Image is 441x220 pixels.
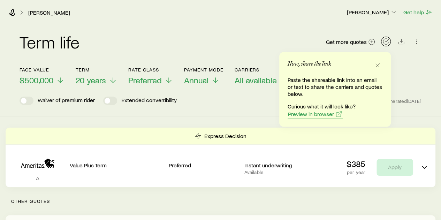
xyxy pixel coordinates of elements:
p: Extended convertibility [121,97,177,105]
button: Apply [377,159,413,176]
p: Other Quotes [6,187,435,215]
button: Face value$500,000 [20,67,64,85]
p: Carriers [235,67,288,73]
p: Face value [20,67,64,73]
p: $385 [347,159,365,169]
p: [PERSON_NAME] [347,9,397,16]
p: Preferred [169,162,239,169]
p: A [11,175,64,182]
button: Preview in browser [288,110,343,118]
button: Rate ClassPreferred [128,67,173,85]
button: Term20 years [76,67,117,85]
button: [PERSON_NAME] [347,8,397,17]
span: [DATE] [407,98,421,104]
span: Generated [384,98,421,104]
h2: Term life [20,33,79,50]
p: Instant underwriting [244,162,314,169]
p: Waiver of premium rider [38,97,95,105]
span: Preferred [128,75,162,85]
a: Preview in browser [288,111,343,117]
p: Payment Mode [184,67,223,73]
a: [PERSON_NAME] [28,9,70,16]
p: Express Decision [204,132,246,139]
button: CarriersAll available [235,67,288,85]
span: $500,000 [20,75,53,85]
span: Annual [184,75,208,85]
button: Payment ModeAnnual [184,67,223,85]
p: Curious what it will look like? [288,103,382,110]
p: per year [347,169,365,175]
p: Term [76,67,117,73]
p: Available [244,169,314,175]
button: Get help [403,8,433,16]
a: Get more quotes [326,38,375,46]
span: Get more quotes [326,39,367,45]
span: Preview in browser [288,111,334,117]
span: 20 years [76,75,106,85]
p: Rate Class [128,67,173,73]
div: Term quotes [6,128,435,187]
span: All available [235,75,277,85]
a: Download CSV [396,39,406,46]
p: Value Plus Term [70,162,163,169]
p: Now, share the link [288,60,331,71]
p: Paste the shareable link into an email or text to share the carriers and quotes below. [288,76,382,97]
